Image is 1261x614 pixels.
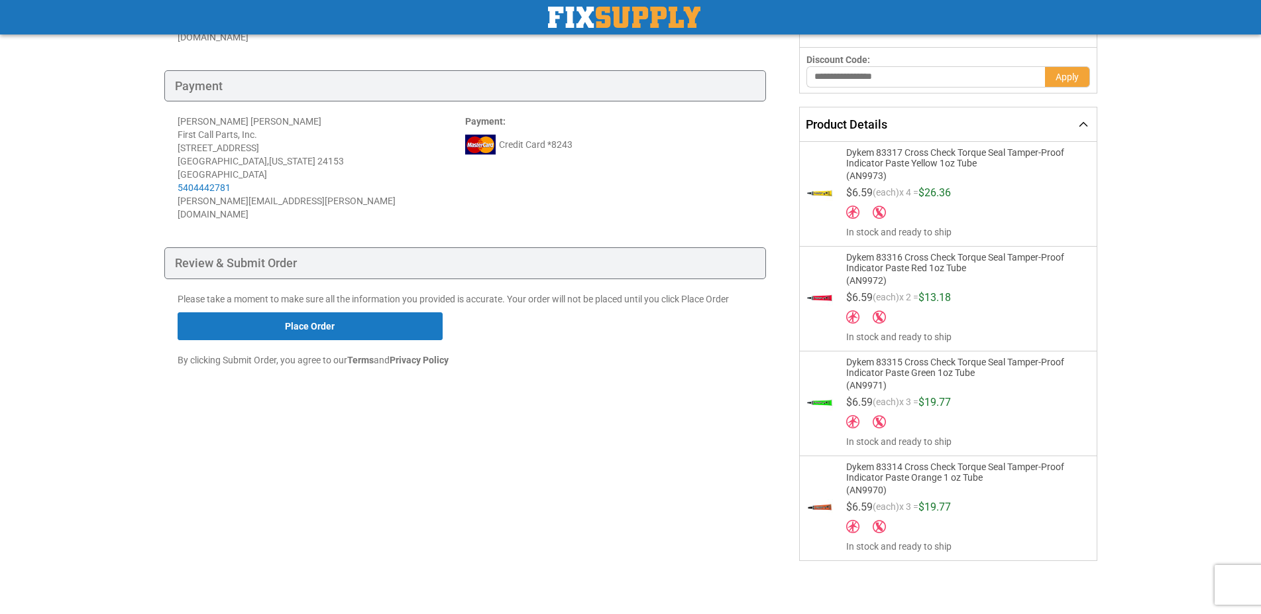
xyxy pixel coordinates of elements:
[269,156,315,166] span: [US_STATE]
[806,25,853,36] strong: Order Total
[465,116,506,127] strong: :
[806,117,887,131] span: Product Details
[846,252,1069,273] span: Dykem 83316 Cross Check Torque Seal Tamper-Proof Indicator Paste Red 1oz Tube
[178,196,396,219] span: [PERSON_NAME][EMAIL_ADDRESS][PERSON_NAME][DOMAIN_NAME]
[1062,25,1091,36] span: $97.62
[899,188,918,204] span: x 4 =
[846,225,1085,239] span: In stock and ready to ship
[178,353,753,367] p: By clicking Submit Order, you agree to our and
[806,180,833,206] img: Dykem 83317 Cross Check Torque Seal Tamper-Proof Indicator Paste Yellow 1oz Tube
[347,355,374,365] strong: Terms
[846,378,1069,391] span: (AN9971)
[178,19,396,42] span: [PERSON_NAME][EMAIL_ADDRESS][PERSON_NAME][DOMAIN_NAME]
[846,396,873,408] span: $6.59
[178,182,231,193] a: 5404442781
[164,247,767,279] div: Review & Submit Order
[899,292,918,308] span: x 2 =
[846,435,1085,448] span: In stock and ready to ship
[918,501,951,513] span: $19.77
[548,7,700,28] img: Fix Industrial Supply
[806,54,870,65] span: Discount Code:
[178,312,443,340] button: Place Order
[846,168,1069,181] span: (AN9973)
[548,7,700,28] a: store logo
[846,291,873,304] span: $6.59
[873,188,899,204] span: (each)
[873,292,899,308] span: (each)
[178,292,753,306] p: Please take a moment to make sure all the information you provided is accurate. Your order will n...
[873,397,899,413] span: (each)
[846,273,1069,286] span: (AN9972)
[806,494,833,521] img: Dykem 83314 Cross Check Torque Seal Tamper-Proof Indicator Paste Orange 1 oz Tube
[1056,72,1079,82] span: Apply
[806,284,833,311] img: Dykem 83316 Cross Check Torque Seal Tamper-Proof Indicator Paste Red 1oz Tube
[846,357,1069,378] span: Dykem 83315 Cross Check Torque Seal Tamper-Proof Indicator Paste Green 1oz Tube
[918,291,951,304] span: $13.18
[899,502,918,518] span: x 3 =
[918,186,951,199] span: $26.36
[918,396,951,408] span: $19.77
[390,355,449,365] strong: Privacy Policy
[846,330,1085,343] span: In stock and ready to ship
[873,502,899,518] span: (each)
[178,115,465,194] div: [PERSON_NAME] [PERSON_NAME] First Call Parts, Inc. [STREET_ADDRESS] [GEOGRAPHIC_DATA] , 24153 [GE...
[846,186,873,199] span: $6.59
[1045,66,1090,88] button: Apply
[846,147,1069,168] span: Dykem 83317 Cross Check Torque Seal Tamper-Proof Indicator Paste Yellow 1oz Tube
[846,461,1069,483] span: Dykem 83314 Cross Check Torque Seal Tamper-Proof Indicator Paste Orange 1 oz Tube
[846,483,1069,495] span: (AN9970)
[846,540,1085,553] span: In stock and ready to ship
[806,389,833,416] img: Dykem 83315 Cross Check Torque Seal Tamper-Proof Indicator Paste Green 1oz Tube
[465,135,496,154] img: mc.png
[164,70,767,102] div: Payment
[465,116,503,127] span: Payment
[846,501,873,513] span: $6.59
[899,397,918,413] span: x 3 =
[465,135,753,154] div: Credit Card *8243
